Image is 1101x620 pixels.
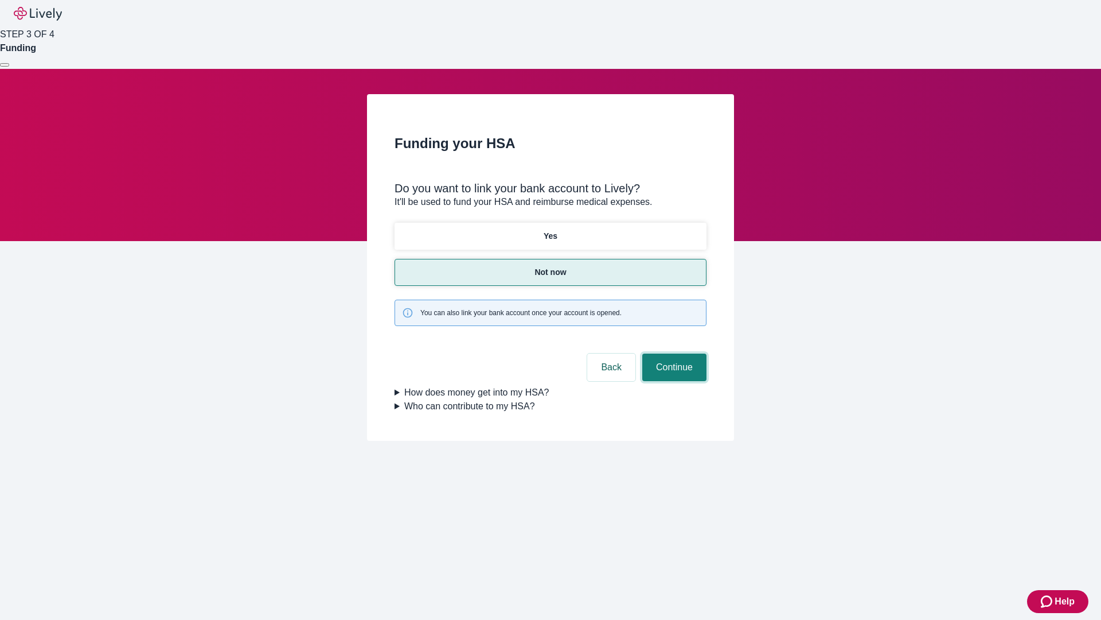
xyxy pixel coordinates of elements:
span: You can also link your bank account once your account is opened. [420,308,622,318]
img: Lively [14,7,62,21]
summary: How does money get into my HSA? [395,386,706,400]
button: Not now [395,259,706,286]
p: Yes [544,230,557,242]
button: Zendesk support iconHelp [1027,590,1088,613]
span: Help [1055,595,1075,609]
button: Yes [395,223,706,250]
button: Continue [642,354,706,381]
p: Not now [534,266,566,278]
summary: Who can contribute to my HSA? [395,400,706,413]
svg: Zendesk support icon [1041,595,1055,609]
div: Do you want to link your bank account to Lively? [395,181,706,195]
h2: Funding your HSA [395,133,706,154]
p: It'll be used to fund your HSA and reimburse medical expenses. [395,195,706,209]
button: Back [587,354,635,381]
